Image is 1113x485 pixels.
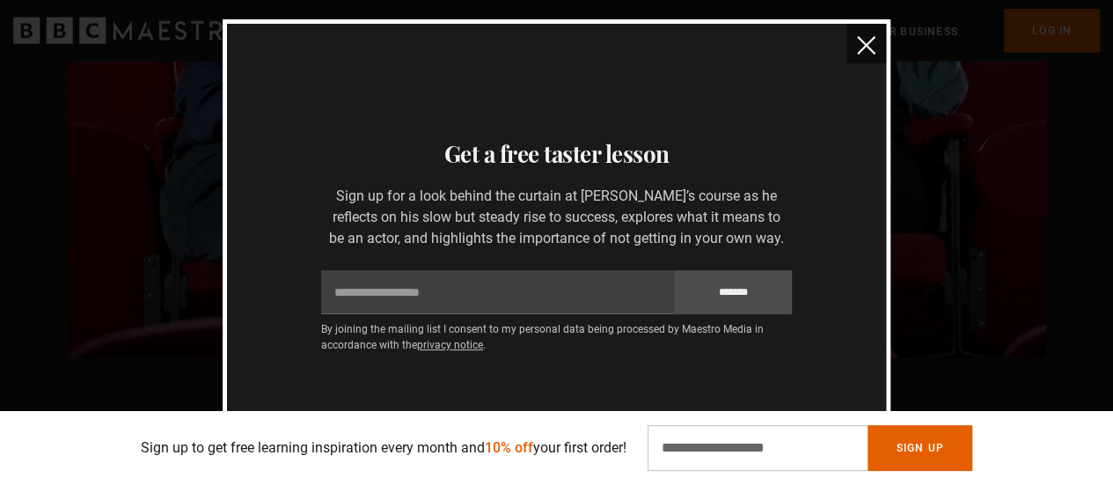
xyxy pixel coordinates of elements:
button: Sign Up [868,425,971,471]
a: privacy notice [417,339,483,351]
h3: Get a free taster lesson [248,136,865,172]
button: close [846,24,886,63]
p: Sign up for a look behind the curtain at [PERSON_NAME]’s course as he reflects on his slow but st... [321,186,792,249]
span: 10% off [485,439,533,456]
p: By joining the mailing list I consent to my personal data being processed by Maestro Media in acc... [321,321,792,353]
p: Sign up to get free learning inspiration every month and your first order! [141,437,626,459]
